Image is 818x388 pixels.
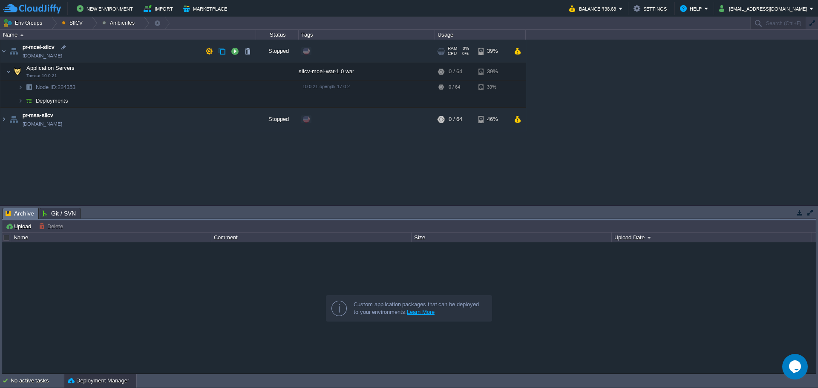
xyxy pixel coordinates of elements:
[6,63,11,80] img: AMDAwAAAACH5BAEAAAAALAAAAAABAAEAAAICRAEAOw==
[448,46,457,51] span: RAM
[478,108,506,131] div: 46%
[407,309,435,315] a: Learn More
[354,301,485,316] div: Custom application packages that can be deployed to your environments.
[569,3,619,14] button: Balance ₹38.68
[35,97,69,104] a: Deployments
[435,30,525,40] div: Usage
[449,63,462,80] div: 0 / 64
[68,377,129,385] button: Deployment Manager
[3,3,61,14] img: CloudJiffy
[782,354,809,379] iframe: chat widget
[478,80,506,94] div: 39%
[23,43,55,52] a: pr-mcei-siicv
[35,83,77,91] a: Node ID:224353
[6,208,34,219] span: Archive
[1,30,256,40] div: Name
[299,63,435,80] div: siicv-mcei-war-1.0.war
[460,51,469,56] span: 0%
[43,208,76,218] span: Git / SVN
[0,108,7,131] img: AMDAwAAAACH5BAEAAAAALAAAAAABAAEAAAICRAEAOw==
[0,40,7,63] img: AMDAwAAAACH5BAEAAAAALAAAAAABAAEAAAICRAEAOw==
[478,40,506,63] div: 39%
[449,80,460,94] div: 0 / 64
[18,80,23,94] img: AMDAwAAAACH5BAEAAAAALAAAAAABAAEAAAICRAEAOw==
[256,108,299,131] div: Stopped
[26,64,76,72] span: Application Servers
[299,30,435,40] div: Tags
[8,108,20,131] img: AMDAwAAAACH5BAEAAAAALAAAAAABAAEAAAICRAEAOw==
[20,34,24,36] img: AMDAwAAAACH5BAEAAAAALAAAAAABAAEAAAICRAEAOw==
[183,3,230,14] button: Marketplace
[62,17,86,29] button: SIICV
[23,111,53,120] a: pr-msa-siicv
[39,222,66,230] button: Delete
[23,94,35,107] img: AMDAwAAAACH5BAEAAAAALAAAAAABAAEAAAICRAEAOw==
[18,94,23,107] img: AMDAwAAAACH5BAEAAAAALAAAAAABAAEAAAICRAEAOw==
[461,46,469,51] span: 0%
[77,3,135,14] button: New Environment
[36,84,58,90] span: Node ID:
[35,83,77,91] span: 224353
[144,3,176,14] button: Import
[212,233,411,242] div: Comment
[8,40,20,63] img: AMDAwAAAACH5BAEAAAAALAAAAAABAAEAAAICRAEAOw==
[23,52,62,60] a: [DOMAIN_NAME]
[634,3,669,14] button: Settings
[3,17,45,29] button: Env Groups
[478,63,506,80] div: 39%
[412,233,611,242] div: Size
[26,65,76,71] a: Application ServersTomcat 10.0.21
[256,40,299,63] div: Stopped
[12,63,23,80] img: AMDAwAAAACH5BAEAAAAALAAAAAABAAEAAAICRAEAOw==
[612,233,812,242] div: Upload Date
[6,222,34,230] button: Upload
[256,30,298,40] div: Status
[12,233,211,242] div: Name
[449,108,462,131] div: 0 / 64
[302,84,350,89] span: 10.0.21-openjdk-17.0.2
[680,3,704,14] button: Help
[11,374,64,388] div: No active tasks
[23,120,62,128] a: [DOMAIN_NAME]
[102,17,138,29] button: Ambientes
[23,80,35,94] img: AMDAwAAAACH5BAEAAAAALAAAAAABAAEAAAICRAEAOw==
[719,3,809,14] button: [EMAIL_ADDRESS][DOMAIN_NAME]
[26,73,57,78] span: Tomcat 10.0.21
[448,51,457,56] span: CPU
